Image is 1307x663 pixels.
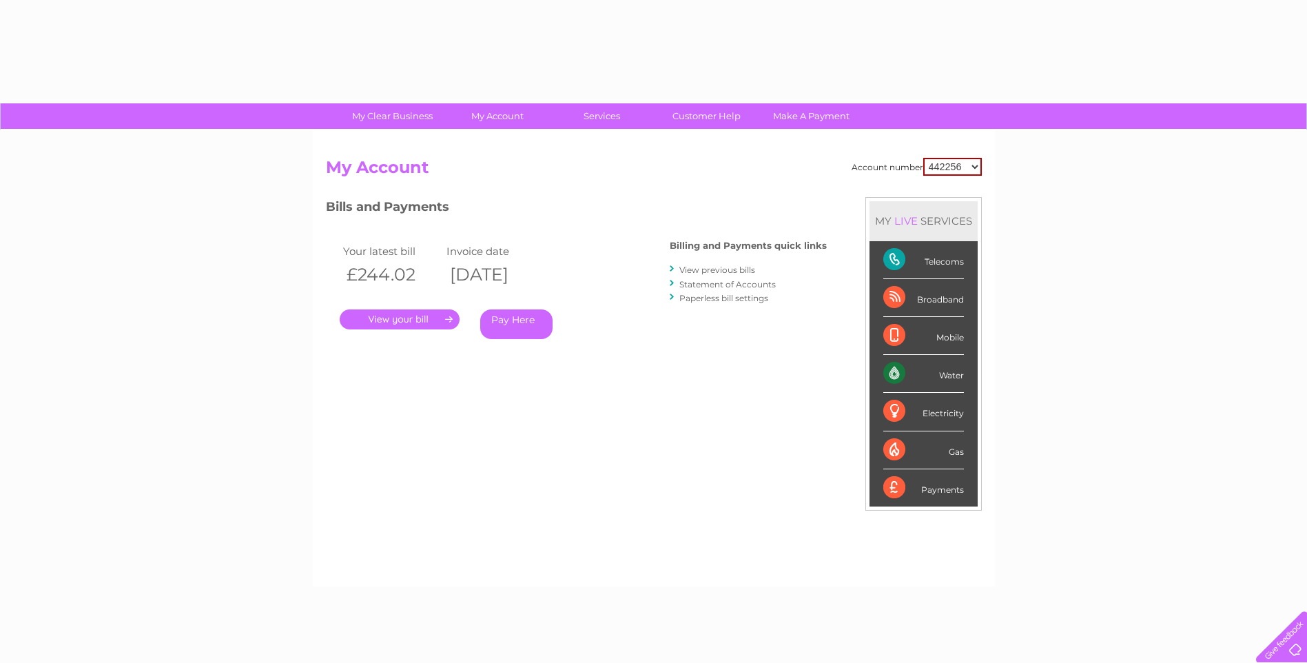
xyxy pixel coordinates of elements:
div: MY SERVICES [869,201,978,241]
h2: My Account [326,158,982,184]
div: Mobile [883,317,964,355]
div: Broadband [883,279,964,317]
div: Payments [883,469,964,507]
td: Invoice date [443,242,546,261]
div: Gas [883,431,964,469]
td: Your latest bill [340,242,443,261]
div: Water [883,355,964,393]
div: Telecoms [883,241,964,279]
a: My Account [440,103,554,129]
a: Paperless bill settings [679,293,768,303]
h3: Bills and Payments [326,197,827,221]
a: Services [545,103,659,129]
a: Pay Here [480,309,553,339]
th: £244.02 [340,261,443,289]
a: . [340,309,460,329]
a: My Clear Business [336,103,449,129]
a: Customer Help [650,103,763,129]
div: LIVE [892,214,920,227]
a: Statement of Accounts [679,279,776,289]
th: [DATE] [443,261,546,289]
a: View previous bills [679,265,755,275]
div: Account number [852,158,982,176]
a: Make A Payment [754,103,868,129]
div: Electricity [883,393,964,431]
h4: Billing and Payments quick links [670,241,827,251]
